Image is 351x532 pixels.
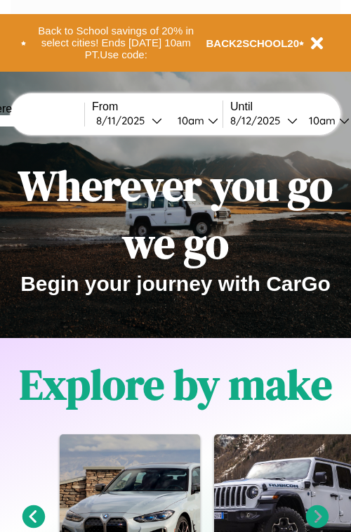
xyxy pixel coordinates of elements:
b: BACK2SCHOOL20 [206,37,300,49]
h1: Explore by make [20,356,332,413]
label: From [92,100,223,113]
button: 10am [166,113,223,128]
div: 8 / 12 / 2025 [230,114,287,127]
div: 8 / 11 / 2025 [96,114,152,127]
button: 8/11/2025 [92,113,166,128]
div: 10am [302,114,339,127]
div: 10am [171,114,208,127]
button: Back to School savings of 20% in select cities! Ends [DATE] 10am PT.Use code: [26,21,206,65]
